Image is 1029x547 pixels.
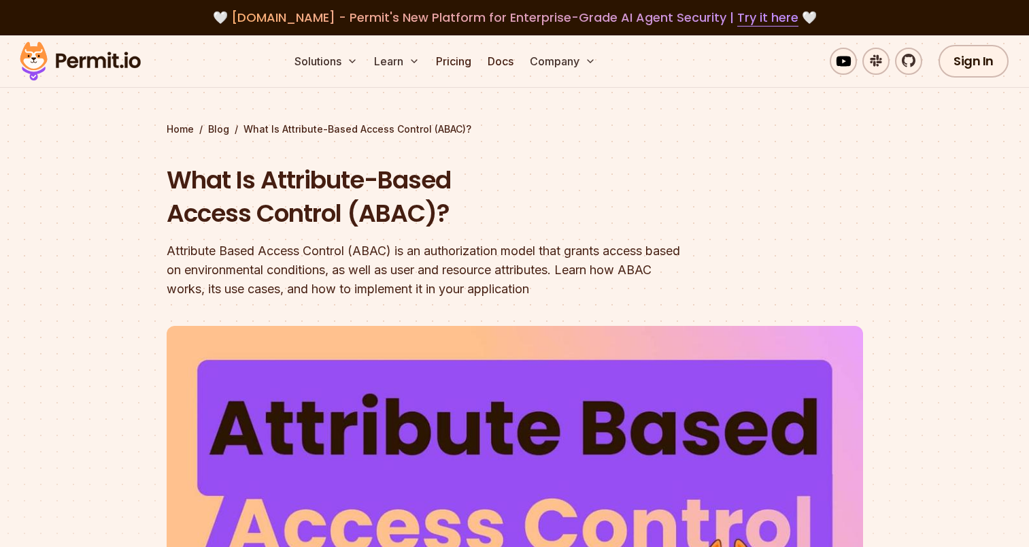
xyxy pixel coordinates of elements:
[33,8,996,27] div: 🤍 🤍
[167,122,863,136] div: / /
[737,9,798,27] a: Try it here
[524,48,601,75] button: Company
[167,242,689,299] div: Attribute Based Access Control (ABAC) is an authorization model that grants access based on envir...
[939,45,1009,78] a: Sign In
[14,38,147,84] img: Permit logo
[208,122,229,136] a: Blog
[431,48,477,75] a: Pricing
[482,48,519,75] a: Docs
[231,9,798,26] span: [DOMAIN_NAME] - Permit's New Platform for Enterprise-Grade AI Agent Security |
[289,48,363,75] button: Solutions
[167,163,689,231] h1: What Is Attribute-Based Access Control (ABAC)?
[167,122,194,136] a: Home
[369,48,425,75] button: Learn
